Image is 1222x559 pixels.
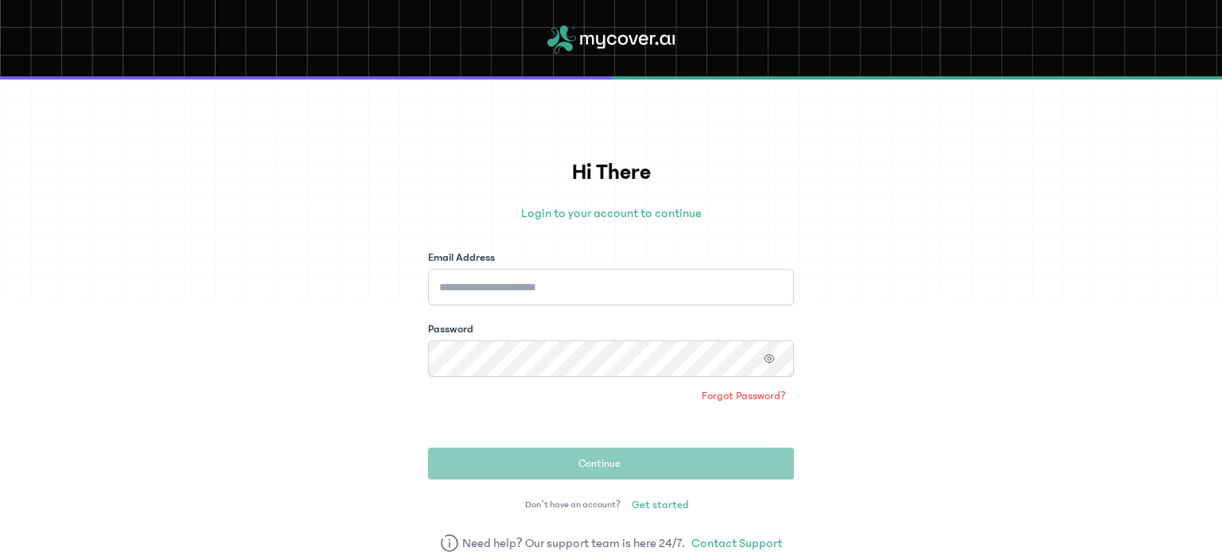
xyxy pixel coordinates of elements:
a: Forgot Password? [694,383,794,409]
label: Password [428,321,473,337]
p: Login to your account to continue [428,204,794,223]
span: Get started [632,497,689,513]
span: Continue [578,456,621,472]
h1: Hi There [428,156,794,189]
span: Forgot Password? [702,388,786,404]
span: Need help? Our support team is here 24/7. [462,534,686,553]
button: Continue [428,448,794,479]
span: Don’t have an account? [525,499,621,511]
a: Contact Support [691,534,782,553]
a: Get started [624,492,697,518]
label: Email Address [428,250,495,266]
